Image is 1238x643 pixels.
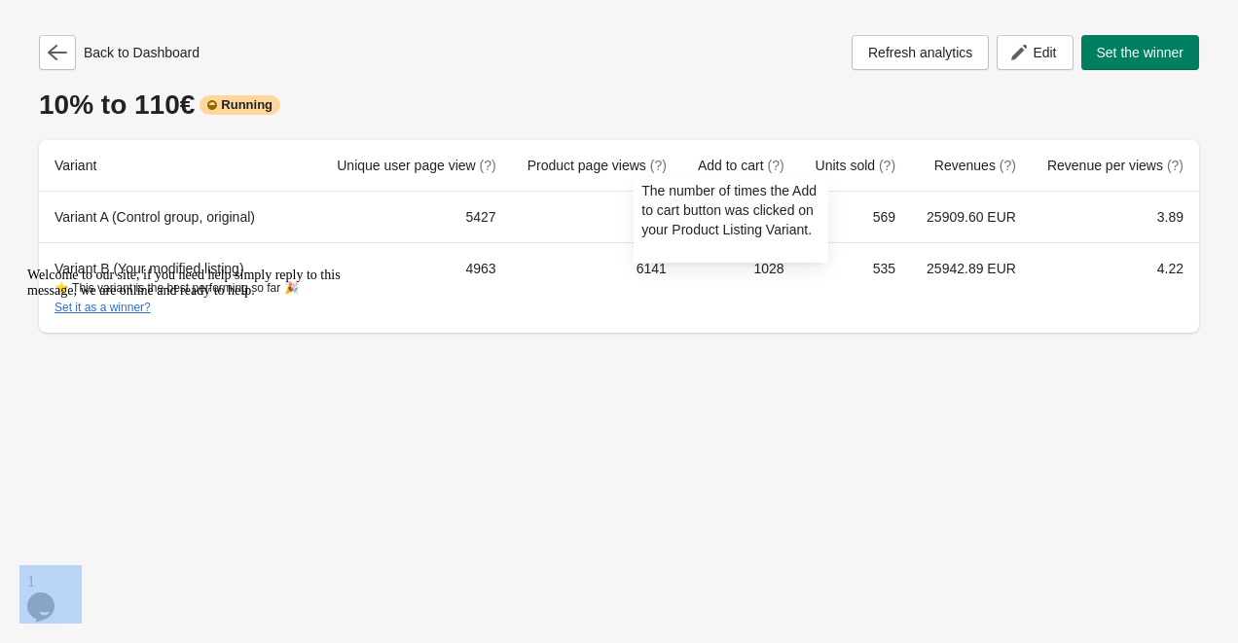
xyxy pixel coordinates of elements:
[321,192,511,242] td: 5427
[852,35,989,70] button: Refresh analytics
[337,158,495,173] span: Unique user page view
[55,207,306,227] div: Variant A (Control group, original)
[868,45,972,60] span: Refresh analytics
[816,158,895,173] span: Units sold
[512,192,682,242] td: 6657
[480,158,496,173] span: (?)
[512,242,682,333] td: 6141
[19,565,82,624] iframe: chat widget
[55,259,306,317] div: Variant B (Your modified listing)
[934,158,1016,173] span: Revenues
[800,192,911,242] td: 569
[1032,242,1199,333] td: 4.22
[1032,192,1199,242] td: 3.89
[1047,158,1183,173] span: Revenue per views
[698,158,784,173] span: Add to cart
[321,242,511,333] td: 4963
[1167,158,1183,173] span: (?)
[19,260,370,555] iframe: chat widget
[8,8,358,39] div: Welcome to our site, if you need help simply reply to this message, we are online and ready to help.
[8,8,321,38] span: Welcome to our site, if you need help simply reply to this message, we are online and ready to help.
[997,35,1073,70] button: Edit
[682,242,800,333] td: 1028
[39,35,200,70] div: Back to Dashboard
[200,95,280,115] div: Running
[39,89,1199,121] div: 10% to 110€
[911,242,1032,333] td: 25942.89 EUR
[1033,45,1056,60] span: Edit
[800,242,911,333] td: 535
[1097,45,1184,60] span: Set the winner
[39,140,321,192] th: Variant
[650,158,667,173] span: (?)
[879,158,895,173] span: (?)
[528,158,667,173] span: Product page views
[767,158,783,173] span: (?)
[911,192,1032,242] td: 25909.60 EUR
[1000,158,1016,173] span: (?)
[1081,35,1200,70] button: Set the winner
